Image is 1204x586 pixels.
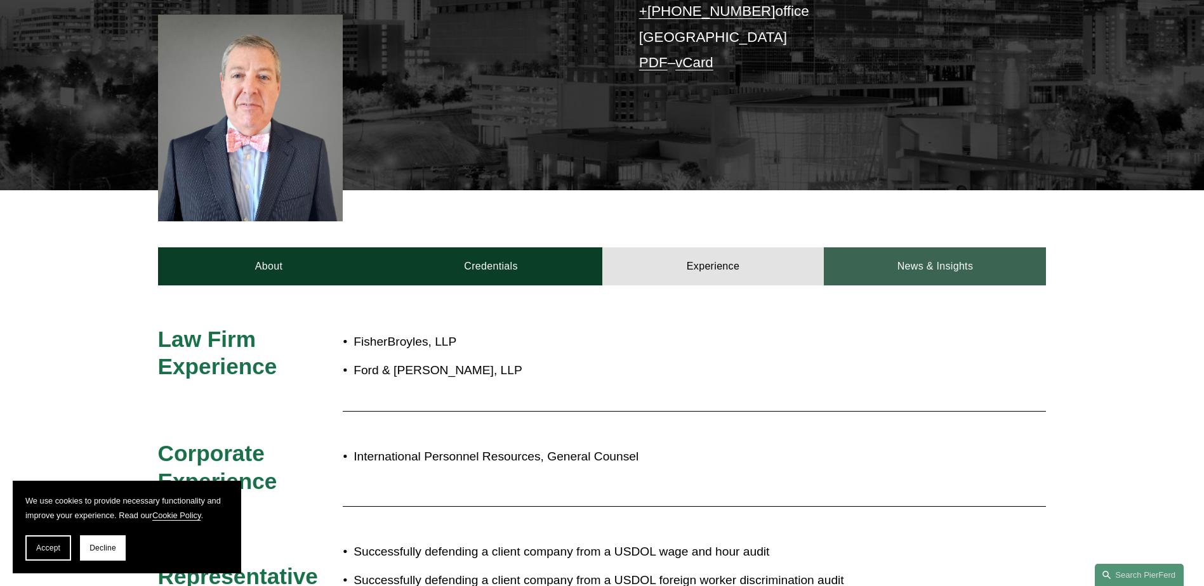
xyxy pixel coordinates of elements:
button: Accept [25,535,71,561]
button: Decline [80,535,126,561]
a: Search this site [1095,564,1184,586]
section: Cookie banner [13,481,241,573]
a: Credentials [380,247,602,285]
p: Successfully defending a client company from a USDOL wage and hour audit [354,541,935,563]
a: + [639,3,647,19]
a: Cookie Policy [152,511,201,520]
a: vCard [675,55,713,70]
span: Decline [89,544,116,552]
a: Experience [602,247,824,285]
p: International Personnel Resources, General Counsel [354,446,935,468]
p: We use cookies to provide necessary functionality and improve your experience. Read our . [25,493,228,523]
a: [PHONE_NUMBER] [647,3,776,19]
span: Accept [36,544,60,552]
p: FisherBroyles, LLP [354,331,935,353]
a: About [158,247,380,285]
a: PDF [639,55,668,70]
span: Law Firm Experience [158,327,277,379]
span: Corporate Experience [158,441,277,493]
a: News & Insights [824,247,1046,285]
p: Ford & [PERSON_NAME], LLP [354,360,935,382]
